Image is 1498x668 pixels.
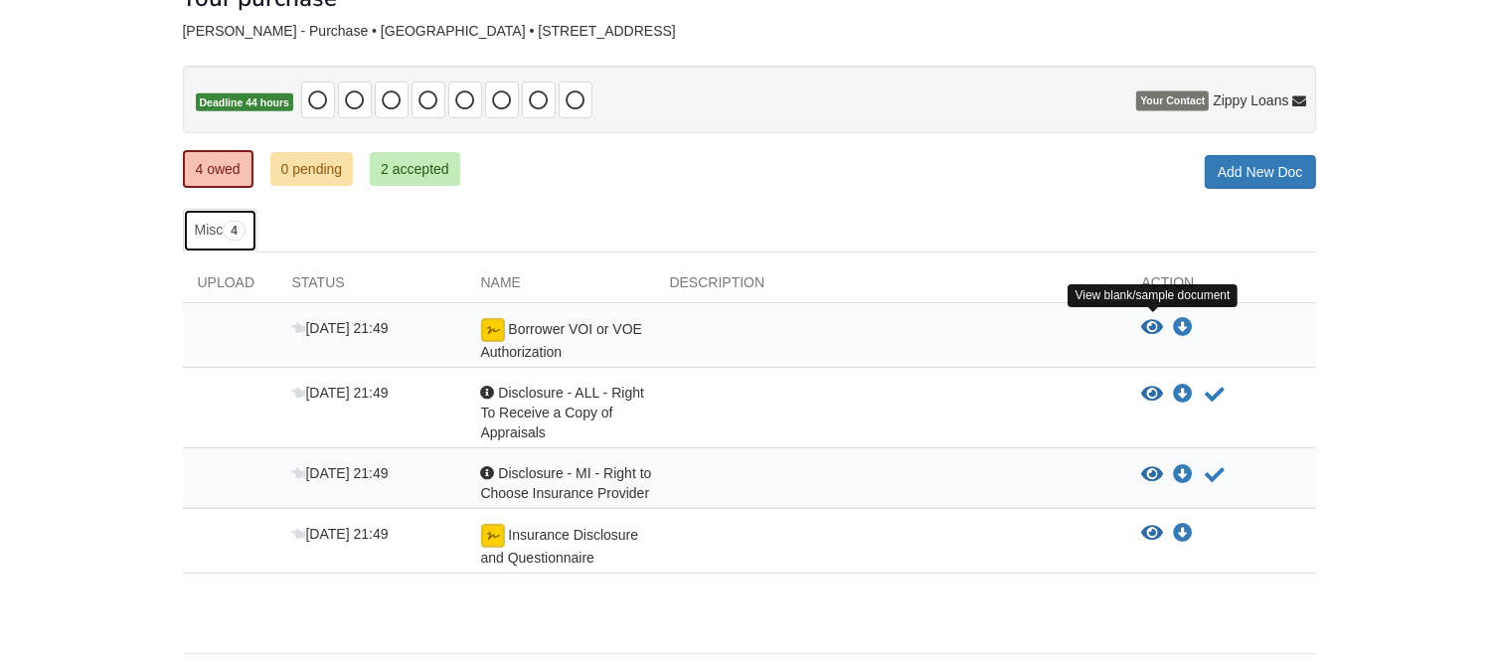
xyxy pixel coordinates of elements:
[1142,385,1164,405] button: View Disclosure - ALL - Right To Receive a Copy of Appraisals
[1174,526,1194,542] a: Download Insurance Disclosure and Questionnaire
[1204,383,1228,407] button: Acknowledge receipt of document
[183,209,257,252] a: Misc
[481,465,652,501] span: Disclosure - MI - Right to Choose Insurance Provider
[481,527,639,566] span: Insurance Disclosure and Questionnaire
[481,524,505,548] img: Preparing document
[1213,91,1288,111] span: Zippy Loans
[1205,155,1316,189] a: Add New Doc
[292,526,389,542] span: [DATE] 21:49
[1142,465,1164,485] button: View Disclosure - MI - Right to Choose Insurance Provider
[196,93,293,112] span: Deadline 44 hours
[270,152,354,186] a: 0 pending
[292,320,389,336] span: [DATE] 21:49
[1204,463,1228,487] button: Acknowledge receipt of document
[1174,387,1194,403] a: Download Disclosure - ALL - Right To Receive a Copy of Appraisals
[1142,524,1164,544] button: View Insurance Disclosure and Questionnaire
[292,465,389,481] span: [DATE] 21:49
[223,221,246,241] span: 4
[1174,320,1194,336] a: Download Borrower VOI or VOE Authorization
[277,272,466,302] div: Status
[466,272,655,302] div: Name
[370,152,460,186] a: 2 accepted
[183,23,1316,40] div: [PERSON_NAME] - Purchase • [GEOGRAPHIC_DATA] • [STREET_ADDRESS]
[183,272,277,302] div: Upload
[1127,272,1316,302] div: Action
[481,318,505,342] img: Preparing document
[1142,318,1164,338] button: View Borrower VOI or VOE Authorization
[292,385,389,401] span: [DATE] 21:49
[1174,467,1194,483] a: Download Disclosure - MI - Right to Choose Insurance Provider
[1136,91,1209,111] span: Your Contact
[481,385,644,440] span: Disclosure - ALL - Right To Receive a Copy of Appraisals
[655,272,1127,302] div: Description
[481,321,642,360] span: Borrower VOI or VOE Authorization
[183,150,253,188] a: 4 owed
[1068,284,1239,307] div: View blank/sample document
